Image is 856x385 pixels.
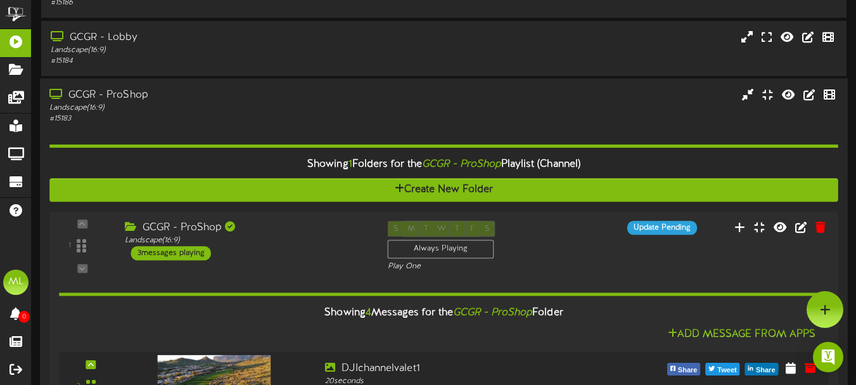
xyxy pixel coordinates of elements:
[51,30,367,45] div: GCGR - Lobby
[388,240,494,258] div: Always Playing
[3,270,29,295] div: ML
[125,221,369,235] div: GCGR - ProShop
[715,363,739,377] span: Tweet
[453,307,532,318] i: GCGR - ProShop
[18,311,30,323] span: 0
[388,261,566,272] div: Play One
[51,56,367,67] div: # 15184
[49,299,838,327] div: Showing Messages for the Folder
[706,363,740,375] button: Tweet
[348,159,352,170] span: 1
[49,178,838,202] button: Create New Folder
[125,235,369,246] div: Landscape ( 16:9 )
[51,45,367,56] div: Landscape ( 16:9 )
[49,103,367,114] div: Landscape ( 16:9 )
[667,363,701,375] button: Share
[49,114,367,124] div: # 15183
[753,363,778,377] span: Share
[40,151,848,178] div: Showing Folders for the Playlist (Channel)
[675,363,700,377] span: Share
[745,363,779,375] button: Share
[422,159,501,170] i: GCGR - ProShop
[627,221,697,235] div: Update Pending
[131,246,211,260] div: 3 messages playing
[664,327,819,343] button: Add Message From Apps
[49,88,367,103] div: GCGR - ProShop
[325,362,627,376] div: DJIchannelvalet1
[813,342,843,372] div: Open Intercom Messenger
[366,307,371,318] span: 4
